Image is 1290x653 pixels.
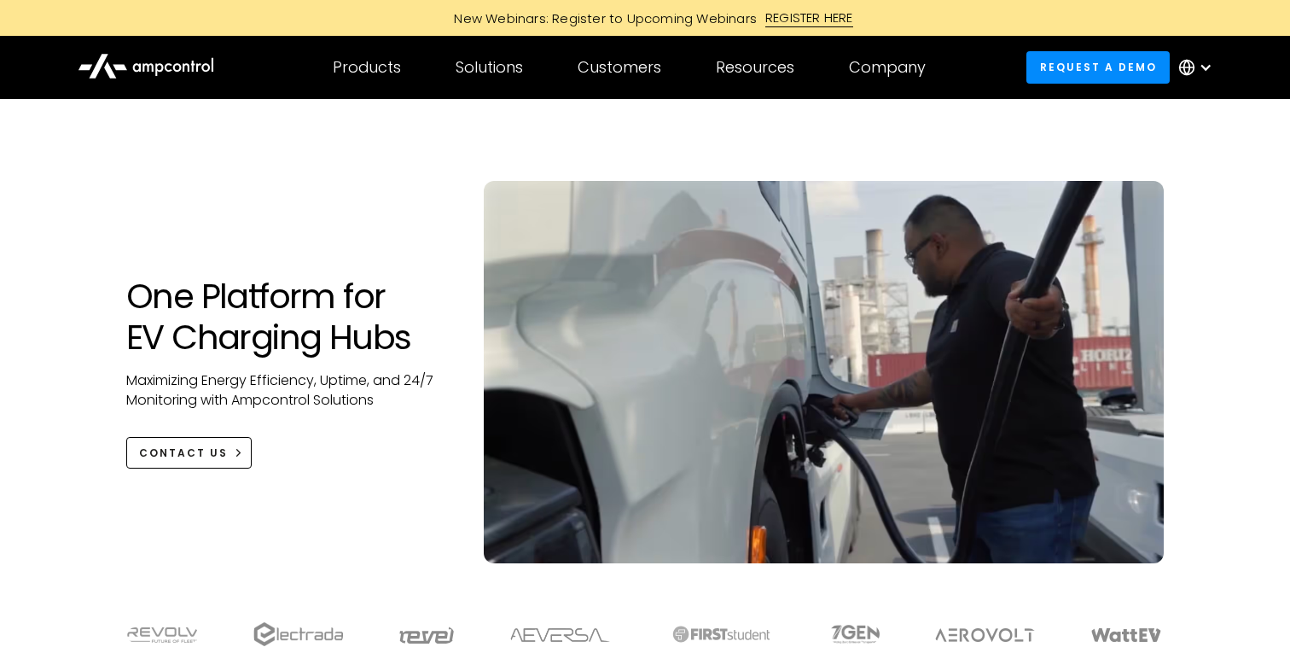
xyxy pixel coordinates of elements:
div: Customers [578,58,661,77]
div: Solutions [456,58,523,77]
img: WattEV logo [1090,628,1162,642]
div: Resources [716,58,794,77]
div: Products [333,58,401,77]
h1: One Platform for EV Charging Hubs [126,276,450,358]
img: Aerovolt Logo [934,628,1036,642]
div: Company [849,58,926,77]
p: Maximizing Energy Efficiency, Uptime, and 24/7 Monitoring with Ampcontrol Solutions [126,371,450,410]
div: REGISTER HERE [765,9,853,27]
div: New Webinars: Register to Upcoming Webinars [437,9,765,27]
img: electrada logo [253,622,343,646]
div: CONTACT US [139,446,228,461]
a: Request a demo [1026,51,1170,83]
a: New Webinars: Register to Upcoming WebinarsREGISTER HERE [261,9,1029,27]
a: CONTACT US [126,437,252,469]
